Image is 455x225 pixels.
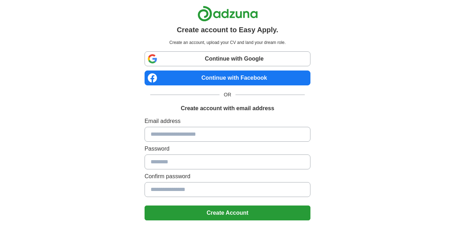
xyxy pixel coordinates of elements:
h1: Create account to Easy Apply. [177,24,278,35]
img: Adzuna logo [197,6,258,22]
span: OR [220,91,235,99]
label: Email address [145,117,310,125]
p: Create an account, upload your CV and land your dream role. [146,39,309,46]
label: Confirm password [145,172,310,181]
a: Continue with Facebook [145,71,310,85]
h1: Create account with email address [181,104,274,113]
a: Continue with Google [145,51,310,66]
button: Create Account [145,206,310,220]
label: Password [145,145,310,153]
